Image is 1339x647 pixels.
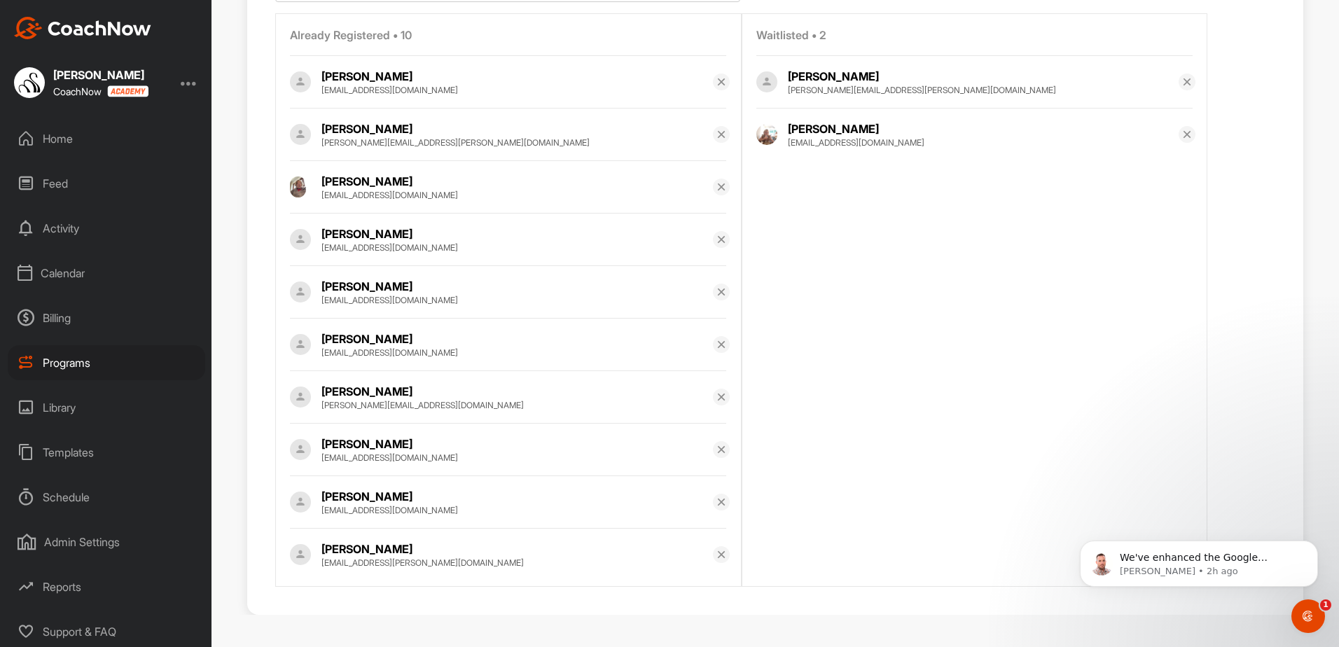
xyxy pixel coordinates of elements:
div: [PERSON_NAME] [321,278,712,295]
img: svg+xml;base64,PHN2ZyB3aWR0aD0iMTYiIGhlaWdodD0iMTYiIHZpZXdCb3g9IjAgMCAxNiAxNiIgZmlsbD0ibm9uZSIgeG... [716,234,727,245]
div: [PERSON_NAME] [321,331,712,347]
img: svg+xml;base64,PHN2ZyB3aWR0aD0iMTYiIGhlaWdodD0iMTYiIHZpZXdCb3g9IjAgMCAxNiAxNiIgZmlsbD0ibm9uZSIgeG... [716,549,727,560]
div: Reports [8,569,205,604]
div: Admin Settings [8,524,205,559]
div: [PERSON_NAME] [321,383,712,400]
div: Activity [8,211,205,246]
div: [PERSON_NAME] [53,69,148,81]
img: Profile picture [290,492,311,513]
div: [PERSON_NAME] [321,225,712,242]
img: square_c8b22097c993bcfd2b698d1eae06ee05.jpg [14,67,45,98]
div: [PERSON_NAME] [321,68,712,85]
div: [PERSON_NAME] [321,120,712,137]
img: svg+xml;base64,PHN2ZyB3aWR0aD0iMTYiIGhlaWdodD0iMTYiIHZpZXdCb3g9IjAgMCAxNiAxNiIgZmlsbD0ibm9uZSIgeG... [716,444,727,455]
img: CoachNow [14,17,151,39]
img: CoachNow acadmey [107,85,148,97]
div: [PERSON_NAME] [788,120,1179,137]
div: [PERSON_NAME] [321,541,712,557]
div: [PERSON_NAME][EMAIL_ADDRESS][PERSON_NAME][DOMAIN_NAME] [788,85,1179,96]
img: Profile picture [290,124,311,145]
div: [PERSON_NAME] [321,436,712,452]
span: Waitlisted • 2 [756,28,826,43]
img: Profile picture [290,176,306,197]
div: Library [8,390,205,425]
div: Programs [8,345,205,380]
iframe: Intercom notifications message [1059,511,1339,609]
span: Already Registered • 10 [290,28,412,43]
img: svg+xml;base64,PHN2ZyB3aWR0aD0iMTYiIGhlaWdodD0iMTYiIHZpZXdCb3g9IjAgMCAxNiAxNiIgZmlsbD0ibm9uZSIgeG... [716,286,727,298]
img: Profile picture [290,439,311,460]
div: Schedule [8,480,205,515]
p: Message from Alex, sent 2h ago [61,54,242,67]
img: svg+xml;base64,PHN2ZyB3aWR0aD0iMTYiIGhlaWdodD0iMTYiIHZpZXdCb3g9IjAgMCAxNiAxNiIgZmlsbD0ibm9uZSIgeG... [1181,76,1193,88]
div: [PERSON_NAME] [788,68,1179,85]
iframe: Intercom live chat [1291,599,1325,633]
div: [EMAIL_ADDRESS][DOMAIN_NAME] [321,295,712,306]
img: Profile picture [756,124,777,145]
div: Calendar [8,256,205,291]
img: Profile picture [290,229,311,250]
img: svg+xml;base64,PHN2ZyB3aWR0aD0iMTYiIGhlaWdodD0iMTYiIHZpZXdCb3g9IjAgMCAxNiAxNiIgZmlsbD0ibm9uZSIgeG... [716,76,727,88]
div: Feed [8,166,205,201]
img: Profile picture [290,281,311,302]
div: [PERSON_NAME][EMAIL_ADDRESS][DOMAIN_NAME] [321,400,712,411]
div: [EMAIL_ADDRESS][DOMAIN_NAME] [321,505,712,516]
img: Profile picture [756,71,777,92]
img: Profile picture [290,71,311,92]
img: svg+xml;base64,PHN2ZyB3aWR0aD0iMTYiIGhlaWdodD0iMTYiIHZpZXdCb3g9IjAgMCAxNiAxNiIgZmlsbD0ibm9uZSIgeG... [716,496,727,508]
img: svg+xml;base64,PHN2ZyB3aWR0aD0iMTYiIGhlaWdodD0iMTYiIHZpZXdCb3g9IjAgMCAxNiAxNiIgZmlsbD0ibm9uZSIgeG... [716,129,727,140]
img: svg+xml;base64,PHN2ZyB3aWR0aD0iMTYiIGhlaWdodD0iMTYiIHZpZXdCb3g9IjAgMCAxNiAxNiIgZmlsbD0ibm9uZSIgeG... [716,181,727,193]
img: Profile picture [290,544,311,565]
div: CoachNow [53,85,148,97]
div: Home [8,121,205,156]
img: Profile picture [290,387,311,408]
img: svg+xml;base64,PHN2ZyB3aWR0aD0iMTYiIGhlaWdodD0iMTYiIHZpZXdCb3g9IjAgMCAxNiAxNiIgZmlsbD0ibm9uZSIgeG... [716,339,727,350]
img: Profile picture [290,334,311,355]
img: svg+xml;base64,PHN2ZyB3aWR0aD0iMTYiIGhlaWdodD0iMTYiIHZpZXdCb3g9IjAgMCAxNiAxNiIgZmlsbD0ibm9uZSIgeG... [716,391,727,403]
div: Billing [8,300,205,335]
div: [EMAIL_ADDRESS][DOMAIN_NAME] [788,137,1179,148]
span: 1 [1320,599,1331,611]
div: Templates [8,435,205,470]
div: [EMAIL_ADDRESS][DOMAIN_NAME] [321,347,712,359]
div: [EMAIL_ADDRESS][DOMAIN_NAME] [321,242,712,253]
div: [PERSON_NAME] [321,488,712,505]
div: [EMAIL_ADDRESS][PERSON_NAME][DOMAIN_NAME] [321,557,712,569]
div: [EMAIL_ADDRESS][DOMAIN_NAME] [321,190,712,201]
div: [EMAIL_ADDRESS][DOMAIN_NAME] [321,85,712,96]
img: svg+xml;base64,PHN2ZyB3aWR0aD0iMTYiIGhlaWdodD0iMTYiIHZpZXdCb3g9IjAgMCAxNiAxNiIgZmlsbD0ibm9uZSIgeG... [1181,129,1193,140]
div: [PERSON_NAME][EMAIL_ADDRESS][PERSON_NAME][DOMAIN_NAME] [321,137,712,148]
div: [PERSON_NAME] [321,173,712,190]
span: We've enhanced the Google Calendar integration for a more seamless experience. If you haven't lin... [61,41,237,205]
div: [EMAIL_ADDRESS][DOMAIN_NAME] [321,452,712,464]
